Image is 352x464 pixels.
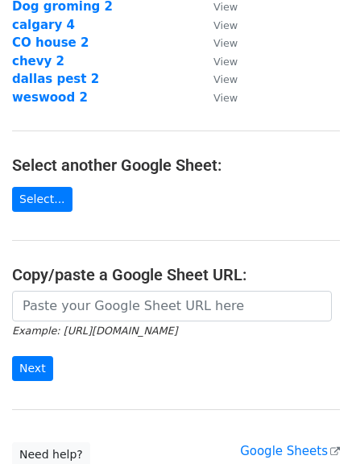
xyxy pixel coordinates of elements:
[12,72,99,86] a: dallas pest 2
[213,73,238,85] small: View
[12,90,88,105] a: weswood 2
[213,1,238,13] small: View
[271,387,352,464] iframe: Chat Widget
[12,18,75,32] a: calgary 4
[213,92,238,104] small: View
[197,72,238,86] a: View
[12,325,177,337] small: Example: [URL][DOMAIN_NAME]
[197,90,238,105] a: View
[12,54,64,68] a: chevy 2
[197,54,238,68] a: View
[213,19,238,31] small: View
[12,291,332,321] input: Paste your Google Sheet URL here
[213,56,238,68] small: View
[12,187,72,212] a: Select...
[197,18,238,32] a: View
[12,356,53,381] input: Next
[12,265,340,284] h4: Copy/paste a Google Sheet URL:
[240,444,340,458] a: Google Sheets
[12,35,89,50] a: CO house 2
[12,155,340,175] h4: Select another Google Sheet:
[197,35,238,50] a: View
[213,37,238,49] small: View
